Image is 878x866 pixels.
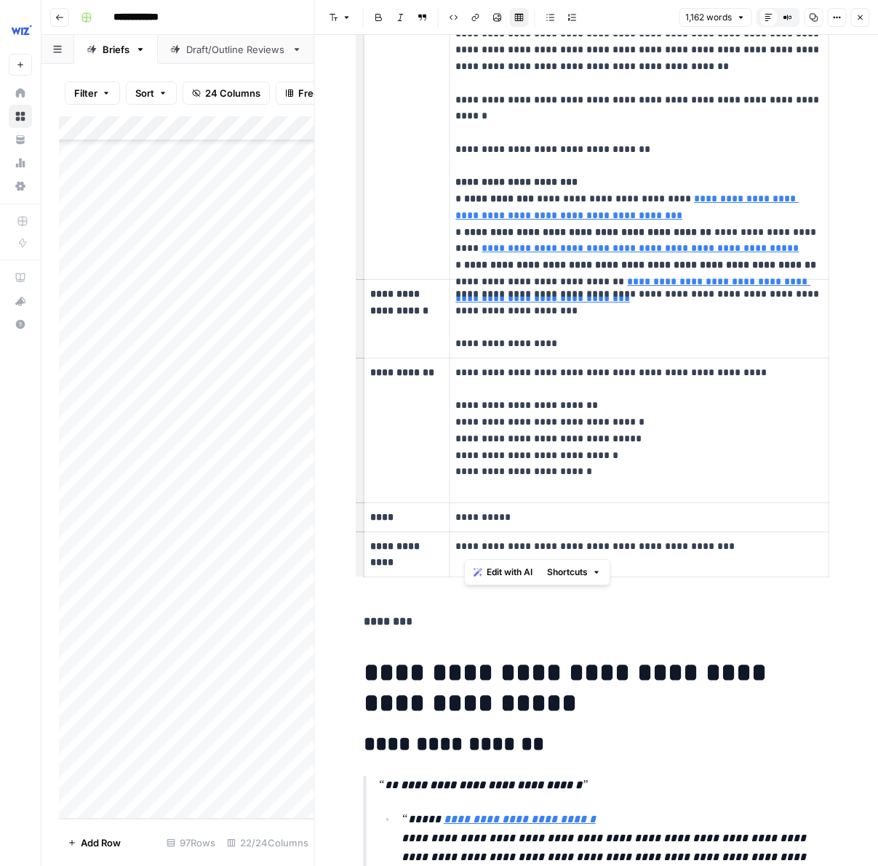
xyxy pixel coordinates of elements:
[205,86,260,100] span: 24 Columns
[468,563,538,582] button: Edit with AI
[685,11,732,24] span: 1,162 words
[9,81,32,105] a: Home
[126,81,177,105] button: Sort
[9,105,32,128] a: Browse
[541,563,607,582] button: Shortcuts
[186,42,286,57] div: Draft/Outline Reviews
[9,175,32,198] a: Settings
[9,17,35,43] img: Wiz Logo
[298,86,373,100] span: Freeze Columns
[9,151,32,175] a: Usage
[487,566,532,579] span: Edit with AI
[81,835,121,850] span: Add Row
[9,290,31,312] div: What's new?
[103,42,129,57] div: Briefs
[59,831,129,854] button: Add Row
[158,35,314,64] a: Draft/Outline Reviews
[74,86,97,100] span: Filter
[679,8,751,27] button: 1,162 words
[9,128,32,151] a: Your Data
[161,831,221,854] div: 97 Rows
[276,81,383,105] button: Freeze Columns
[9,313,32,336] button: Help + Support
[9,289,32,313] button: What's new?
[74,35,158,64] a: Briefs
[183,81,270,105] button: 24 Columns
[9,12,32,48] button: Workspace: Wiz
[221,831,314,854] div: 22/24 Columns
[135,86,154,100] span: Sort
[9,266,32,289] a: AirOps Academy
[65,81,120,105] button: Filter
[547,566,588,579] span: Shortcuts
